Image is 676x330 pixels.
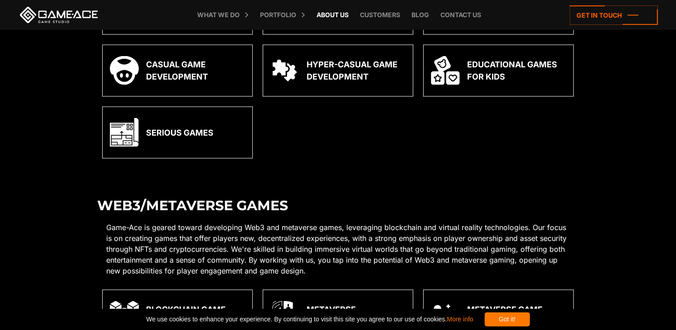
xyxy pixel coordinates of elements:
[485,312,530,326] div: Got it!
[431,56,460,85] img: Educational games for kids
[110,56,139,85] img: Casual game development
[570,5,658,25] a: Get in touch
[270,301,299,330] img: Metaverse consulting
[146,127,213,139] div: Serious Games
[110,118,139,147] img: Serious games
[433,304,458,327] img: Metaverse games
[273,60,297,82] img: Hyper casual games
[146,58,245,83] div: Casual Game Development
[447,316,473,323] a: More info
[307,303,406,328] div: Metaverse Consulting
[307,58,406,83] div: Hyper-Casual Game Development
[110,301,139,330] img: Blockchain game development
[467,303,566,328] div: Metaverse Game Development
[467,58,566,83] div: Educational Games for Kids
[146,303,245,328] div: Blockchain Game Development
[106,222,570,276] p: Game-Ace is geared toward developing Web3 and metaverse games, leveraging blockchain and virtual ...
[146,312,473,326] span: We use cookies to enhance your experience. By continuing to visit this site you agree to our use ...
[97,198,579,213] h2: Web3/Metaverse Games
